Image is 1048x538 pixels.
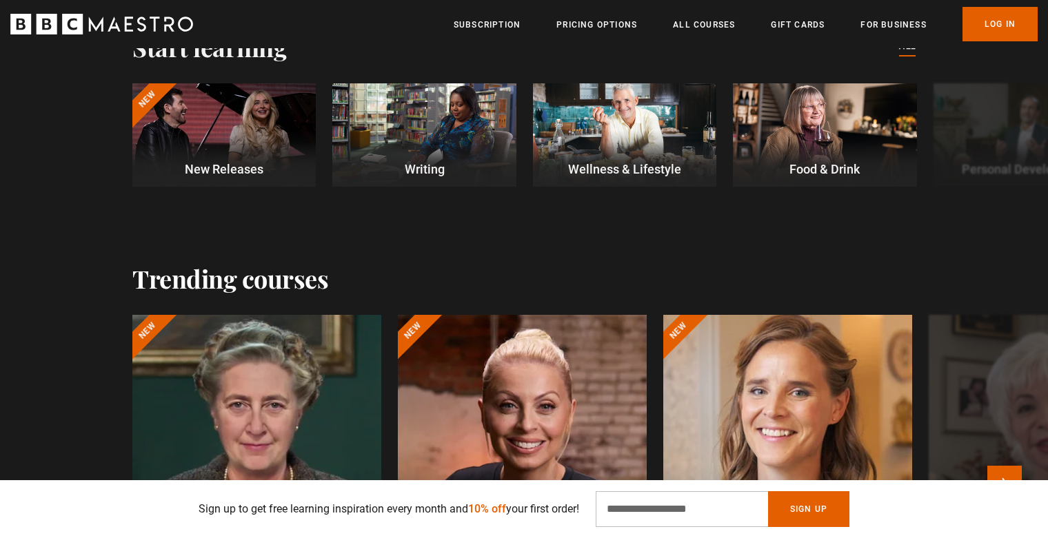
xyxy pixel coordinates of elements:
[768,491,849,527] button: Sign Up
[132,32,287,61] h2: Start learning
[332,160,516,178] p: Writing
[533,83,716,187] a: Wellness & Lifestyle
[199,501,579,517] p: Sign up to get free learning inspiration every month and your first order!
[673,18,735,32] a: All Courses
[860,18,926,32] a: For business
[132,160,316,178] p: New Releases
[733,160,916,178] p: Food & Drink
[468,502,506,515] span: 10% off
[132,264,328,293] h2: Trending courses
[454,7,1038,41] nav: Primary
[963,7,1038,41] a: Log In
[733,83,916,187] a: Food & Drink
[332,83,516,187] a: Writing
[10,14,193,34] svg: BBC Maestro
[132,83,316,187] a: New New Releases
[533,160,716,178] p: Wellness & Lifestyle
[556,18,637,32] a: Pricing Options
[454,18,521,32] a: Subscription
[771,18,825,32] a: Gift Cards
